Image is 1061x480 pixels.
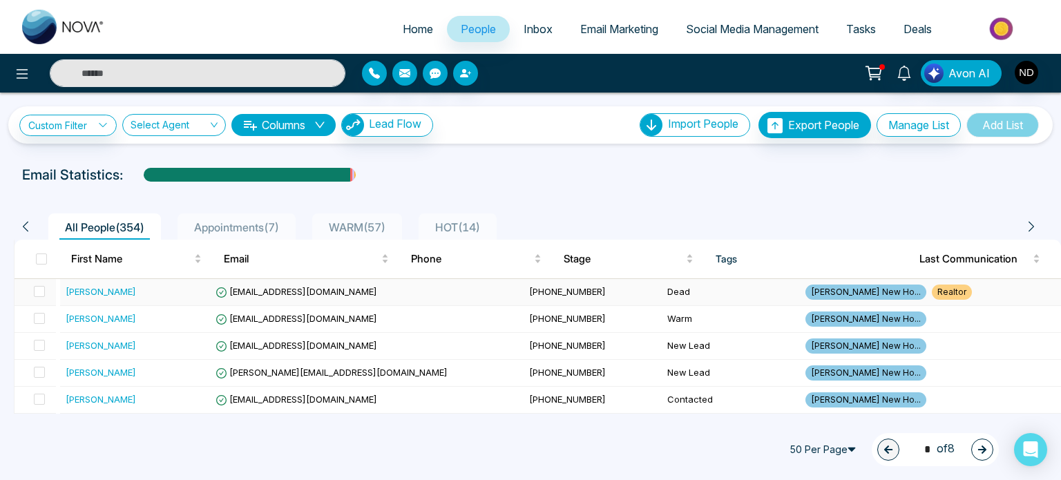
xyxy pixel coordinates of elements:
[1014,433,1047,466] div: Open Intercom Messenger
[832,16,890,42] a: Tasks
[389,16,447,42] a: Home
[430,220,486,234] span: HOT ( 14 )
[672,16,832,42] a: Social Media Management
[314,119,325,131] span: down
[948,65,990,81] span: Avon AI
[22,10,105,44] img: Nova CRM Logo
[71,251,191,267] span: First Name
[400,240,553,278] th: Phone
[890,16,946,42] a: Deals
[553,240,705,278] th: Stage
[686,22,819,36] span: Social Media Management
[662,306,800,333] td: Warm
[529,340,606,351] span: [PHONE_NUMBER]
[1015,61,1038,84] img: User Avatar
[66,338,136,352] div: [PERSON_NAME]
[919,251,1030,267] span: Last Communication
[341,113,433,137] button: Lead Flow
[224,251,378,267] span: Email
[805,365,926,381] span: [PERSON_NAME] New Ho...
[788,118,859,132] span: Export People
[216,340,377,351] span: [EMAIL_ADDRESS][DOMAIN_NAME]
[758,112,871,138] button: Export People
[59,220,150,234] span: All People ( 354 )
[529,394,606,405] span: [PHONE_NUMBER]
[19,115,117,136] a: Custom Filter
[529,313,606,324] span: [PHONE_NUMBER]
[564,251,684,267] span: Stage
[805,285,926,300] span: [PERSON_NAME] New Ho...
[524,22,553,36] span: Inbox
[529,286,606,297] span: [PHONE_NUMBER]
[580,22,658,36] span: Email Marketing
[662,333,800,360] td: New Lead
[342,114,364,136] img: Lead Flow
[668,117,738,131] span: Import People
[461,22,496,36] span: People
[805,338,926,354] span: [PERSON_NAME] New Ho...
[705,240,908,278] th: Tags
[805,392,926,407] span: [PERSON_NAME] New Ho...
[66,285,136,298] div: [PERSON_NAME]
[403,22,433,36] span: Home
[916,440,955,459] span: of 8
[529,367,606,378] span: [PHONE_NUMBER]
[921,60,1002,86] button: Avon AI
[953,13,1053,44] img: Market-place.gif
[369,117,421,131] span: Lead Flow
[66,365,136,379] div: [PERSON_NAME]
[908,240,1061,278] th: Last Communication
[213,240,399,278] th: Email
[662,279,800,306] td: Dead
[846,22,876,36] span: Tasks
[662,360,800,387] td: New Lead
[447,16,510,42] a: People
[231,114,336,136] button: Columnsdown
[216,286,377,297] span: [EMAIL_ADDRESS][DOMAIN_NAME]
[904,22,932,36] span: Deals
[336,113,433,137] a: Lead FlowLead Flow
[189,220,285,234] span: Appointments ( 7 )
[510,16,566,42] a: Inbox
[924,64,944,83] img: Lead Flow
[66,311,136,325] div: [PERSON_NAME]
[932,285,972,300] span: Realtor
[216,394,377,405] span: [EMAIL_ADDRESS][DOMAIN_NAME]
[566,16,672,42] a: Email Marketing
[60,240,213,278] th: First Name
[662,387,800,414] td: Contacted
[805,311,926,327] span: [PERSON_NAME] New Ho...
[783,439,866,461] span: 50 Per Page
[411,251,531,267] span: Phone
[662,414,800,441] td: Warm
[323,220,391,234] span: WARM ( 57 )
[66,392,136,406] div: [PERSON_NAME]
[22,164,123,185] p: Email Statistics:
[216,313,377,324] span: [EMAIL_ADDRESS][DOMAIN_NAME]
[216,367,448,378] span: [PERSON_NAME][EMAIL_ADDRESS][DOMAIN_NAME]
[877,113,961,137] button: Manage List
